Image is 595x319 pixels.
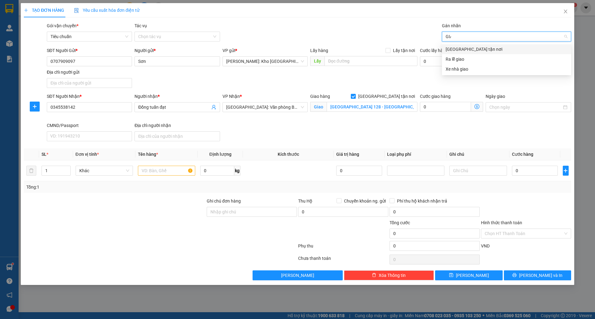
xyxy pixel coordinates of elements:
[481,243,490,248] span: VND
[456,272,489,279] span: [PERSON_NAME]
[563,166,569,176] button: plus
[79,166,129,175] span: Khác
[26,166,36,176] button: delete
[342,198,388,204] span: Chuyển khoản ng. gửi
[138,152,158,157] span: Tên hàng
[310,56,324,66] span: Lấy
[30,104,39,109] span: plus
[442,64,571,74] div: Xe nhà giao
[234,166,240,176] span: kg
[134,47,220,54] div: Người gửi
[385,148,447,160] th: Loại phụ phí
[489,104,562,111] input: Ngày giao
[310,102,327,112] span: Giao
[223,47,308,54] div: VP gửi
[207,207,297,217] input: Ghi chú đơn hàng
[420,94,451,99] label: Cước giao hàng
[47,122,132,129] div: CMND/Passport
[26,184,230,190] div: Tổng: 1
[209,152,231,157] span: Định lượng
[512,152,533,157] span: Cước hàng
[47,47,132,54] div: SĐT Người Gửi
[435,270,502,280] button: save[PERSON_NAME]
[47,69,132,76] div: Địa chỉ người gửi
[447,148,509,160] th: Ghi chú
[134,131,220,141] input: Địa chỉ của người nhận
[30,102,40,111] button: plus
[297,243,389,253] div: Phụ thu
[390,47,417,54] span: Lấy tận nơi
[446,46,567,53] div: [GEOGRAPHIC_DATA] tận nơi
[42,152,46,157] span: SL
[327,102,417,112] input: Giao tận nơi
[281,272,314,279] span: [PERSON_NAME]
[420,56,483,66] input: Cước lấy hàng
[278,152,299,157] span: Kích thước
[563,9,568,14] span: close
[446,33,451,40] input: Gán nhãn
[74,8,79,13] img: icon
[372,273,376,278] span: delete
[298,199,312,203] span: Thu Hộ
[420,48,448,53] label: Cước lấy hàng
[336,152,359,157] span: Giá trị hàng
[442,44,571,54] div: Giao tận nơi
[442,54,571,64] div: Ra lễ giao
[226,57,304,66] span: Hồ Chí Minh: Kho Thủ Đức & Quận 9
[519,272,562,279] span: [PERSON_NAME] và In
[297,255,389,266] div: Chưa thanh toán
[47,93,132,100] div: SĐT Người Nhận
[253,270,343,280] button: [PERSON_NAME]
[47,78,132,88] input: Địa chỉ của người gửi
[310,48,328,53] span: Lấy hàng
[76,152,99,157] span: Đơn vị tính
[557,3,574,20] button: Close
[51,32,128,41] span: Tiêu chuẩn
[324,56,417,66] input: Dọc đường
[223,94,240,99] span: VP Nhận
[134,122,220,129] div: Địa chỉ người nhận
[134,23,147,28] label: Tác vụ
[449,166,507,176] input: Ghi Chú
[310,94,330,99] span: Giao hàng
[474,104,479,109] span: dollar-circle
[563,168,568,173] span: plus
[74,8,139,13] span: Yêu cầu xuất hóa đơn điện tử
[226,103,304,112] span: Hải Phòng: Văn phòng Bến xe Thượng Lý
[481,220,522,225] label: Hình thức thanh toán
[138,166,195,176] input: VD: Bàn, Ghế
[512,273,517,278] span: printer
[24,8,28,12] span: plus
[207,199,241,203] label: Ghi chú đơn hàng
[394,198,450,204] span: Phí thu hộ khách nhận trả
[504,270,571,280] button: printer[PERSON_NAME] và In
[379,272,406,279] span: Xóa Thông tin
[420,102,471,112] input: Cước giao hàng
[446,66,567,72] div: Xe nhà giao
[211,105,216,110] span: user-add
[442,23,461,28] label: Gán nhãn
[24,8,64,13] span: TẠO ĐƠN HÀNG
[390,220,410,225] span: Tổng cước
[486,94,505,99] label: Ngày giao
[47,23,78,28] span: Gói vận chuyển
[449,273,453,278] span: save
[336,166,382,176] input: 0
[344,270,434,280] button: deleteXóa Thông tin
[356,93,417,100] span: [GEOGRAPHIC_DATA] tận nơi
[134,93,220,100] div: Người nhận
[446,56,567,63] div: Ra lễ giao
